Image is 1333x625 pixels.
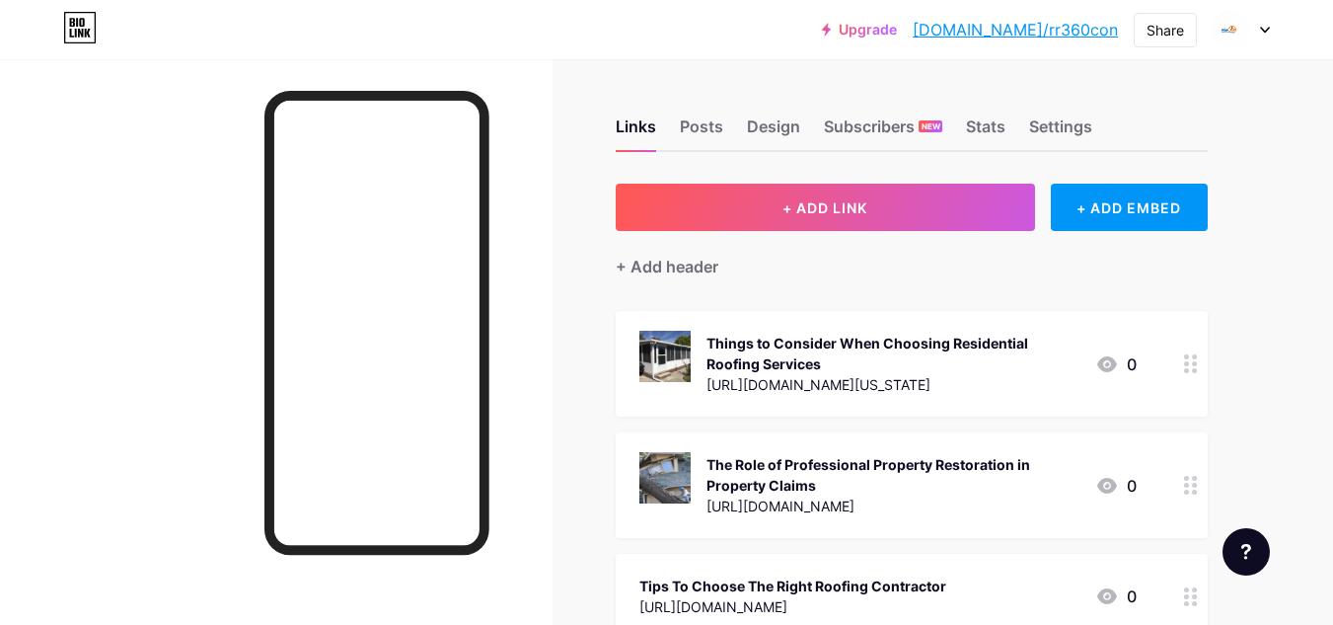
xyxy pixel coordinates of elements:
[639,596,946,617] div: [URL][DOMAIN_NAME]
[1095,474,1137,498] div: 0
[639,331,691,382] img: Things to Consider When Choosing Residential Roofing Services
[747,115,800,150] div: Design
[680,115,723,150] div: Posts
[1095,585,1137,608] div: 0
[824,115,942,150] div: Subscribers
[616,115,656,150] div: Links
[706,333,1079,374] div: Things to Consider When Choosing Residential Roofing Services
[922,120,940,132] span: NEW
[913,18,1118,41] a: [DOMAIN_NAME]/rr360con
[639,576,946,596] div: Tips To Choose The Right Roofing Contractor
[1212,11,1249,48] img: R&R 360 Construction Services
[706,496,1079,516] div: [URL][DOMAIN_NAME]
[1051,184,1208,231] div: + ADD EMBED
[966,115,1005,150] div: Stats
[822,22,897,38] a: Upgrade
[782,199,867,216] span: + ADD LINK
[616,255,718,278] div: + Add header
[616,184,1035,231] button: + ADD LINK
[1147,20,1184,40] div: Share
[639,452,691,504] img: The Role of Professional Property Restoration in Property Claims
[706,374,1079,395] div: [URL][DOMAIN_NAME][US_STATE]
[706,454,1079,496] div: The Role of Professional Property Restoration in Property Claims
[1095,352,1137,376] div: 0
[1029,115,1092,150] div: Settings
